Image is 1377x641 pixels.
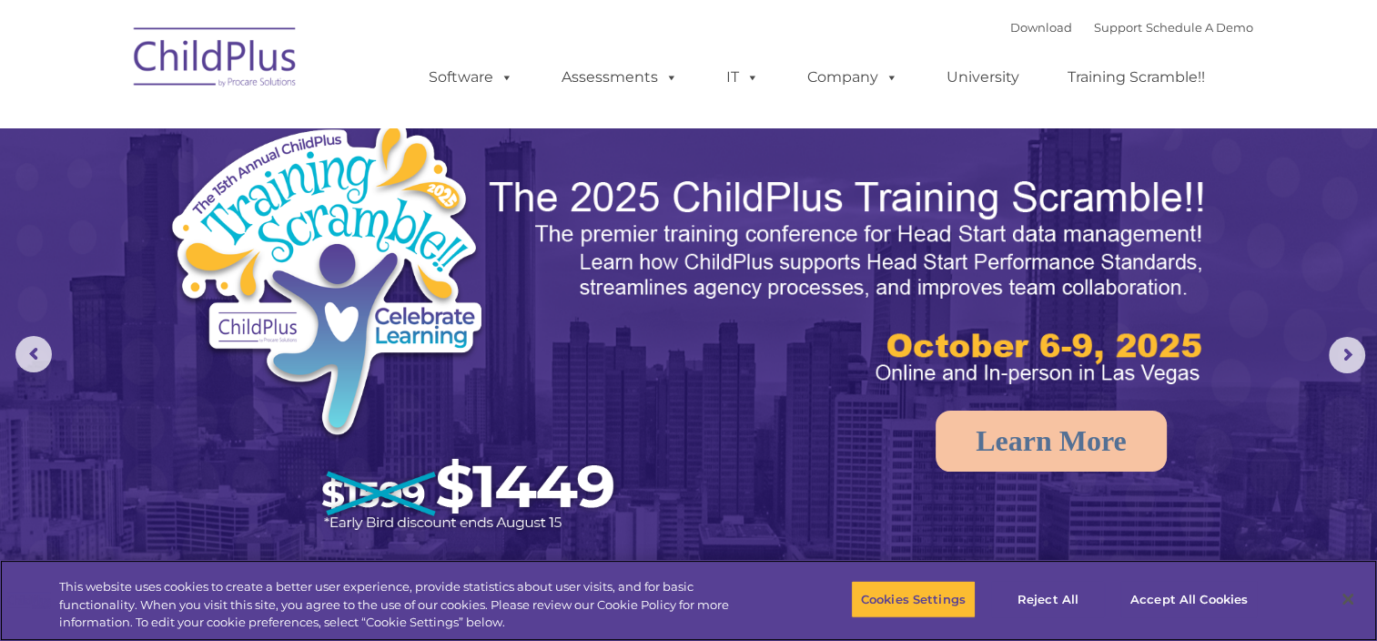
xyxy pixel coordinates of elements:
font: | [1010,20,1253,35]
button: Cookies Settings [851,580,976,618]
a: Schedule A Demo [1146,20,1253,35]
a: Company [789,59,916,96]
button: Reject All [991,580,1105,618]
a: Download [1010,20,1072,35]
a: Assessments [543,59,696,96]
a: University [928,59,1038,96]
a: Support [1094,20,1142,35]
img: ChildPlus by Procare Solutions [125,15,307,106]
a: Training Scramble!! [1049,59,1223,96]
div: This website uses cookies to create a better user experience, provide statistics about user visit... [59,578,757,632]
a: IT [708,59,777,96]
a: Learn More [936,411,1167,472]
button: Close [1328,579,1368,619]
button: Accept All Cookies [1120,580,1258,618]
a: Software [410,59,532,96]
